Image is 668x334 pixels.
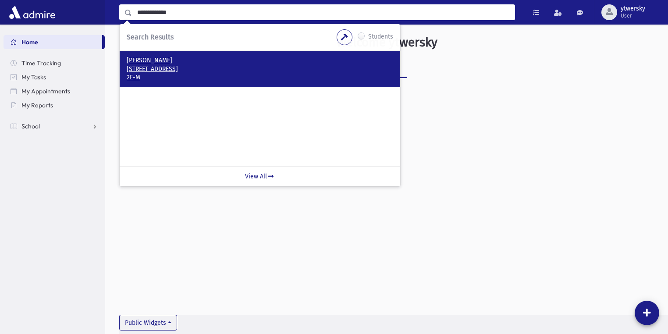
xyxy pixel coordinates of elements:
[621,5,645,12] span: ytwersky
[4,70,105,84] a: My Tasks
[21,73,46,81] span: My Tasks
[7,4,57,21] img: AdmirePro
[132,4,515,20] input: Search
[21,87,70,95] span: My Appointments
[127,56,393,82] a: [PERSON_NAME] [STREET_ADDRESS] 2E-M
[127,73,393,82] p: 2E-M
[4,119,105,133] a: School
[4,98,105,112] a: My Reports
[21,122,40,130] span: School
[368,32,393,43] label: Students
[127,33,174,41] span: Search Results
[127,65,393,74] p: [STREET_ADDRESS]
[21,38,38,46] span: Home
[336,35,437,50] h3: Welcome ytwersky
[119,315,177,330] button: Public Widgets
[621,12,645,19] span: User
[21,101,53,109] span: My Reports
[127,56,393,65] p: [PERSON_NAME]
[4,84,105,98] a: My Appointments
[4,56,105,70] a: Time Tracking
[4,35,102,49] a: Home
[120,166,400,186] a: View All
[21,59,61,67] span: Time Tracking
